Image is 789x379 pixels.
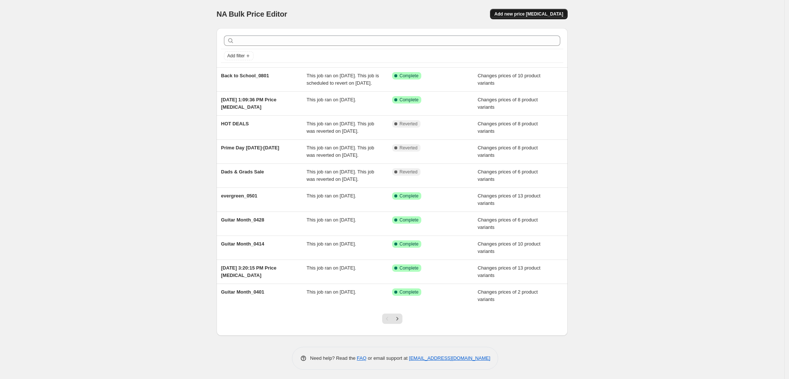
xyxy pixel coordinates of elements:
[478,241,541,254] span: Changes prices of 10 product variants
[310,355,357,361] span: Need help? Read the
[217,10,287,18] span: NA Bulk Price Editor
[307,289,356,295] span: This job ran on [DATE].
[221,289,264,295] span: Guitar Month_0401
[399,241,418,247] span: Complete
[409,355,490,361] a: [EMAIL_ADDRESS][DOMAIN_NAME]
[221,145,279,150] span: Prime Day [DATE]-[DATE]
[221,241,264,247] span: Guitar Month_0414
[399,169,418,175] span: Reverted
[307,169,374,182] span: This job ran on [DATE]. This job was reverted on [DATE].
[392,314,402,324] button: Next
[478,121,538,134] span: Changes prices of 8 product variants
[221,121,249,126] span: HOT DEALS
[221,193,257,199] span: evergreen_0501
[399,265,418,271] span: Complete
[399,217,418,223] span: Complete
[382,314,402,324] nav: Pagination
[478,289,538,302] span: Changes prices of 2 product variants
[478,73,541,86] span: Changes prices of 10 product variants
[307,145,374,158] span: This job ran on [DATE]. This job was reverted on [DATE].
[478,97,538,110] span: Changes prices of 8 product variants
[307,73,379,86] span: This job ran on [DATE]. This job is scheduled to revert on [DATE].
[399,193,418,199] span: Complete
[307,121,374,134] span: This job ran on [DATE]. This job was reverted on [DATE].
[307,217,356,223] span: This job ran on [DATE].
[221,217,264,223] span: Guitar Month_0428
[221,97,276,110] span: [DATE] 1:09:36 PM Price [MEDICAL_DATA]
[307,241,356,247] span: This job ran on [DATE].
[478,193,541,206] span: Changes prices of 13 product variants
[478,217,538,230] span: Changes prices of 6 product variants
[399,73,418,79] span: Complete
[227,53,245,59] span: Add filter
[307,193,356,199] span: This job ran on [DATE].
[221,73,269,78] span: Back to School_0801
[399,289,418,295] span: Complete
[478,169,538,182] span: Changes prices of 6 product variants
[367,355,409,361] span: or email support at
[399,145,418,151] span: Reverted
[494,11,563,17] span: Add new price [MEDICAL_DATA]
[478,145,538,158] span: Changes prices of 8 product variants
[399,97,418,103] span: Complete
[357,355,367,361] a: FAQ
[307,265,356,271] span: This job ran on [DATE].
[478,265,541,278] span: Changes prices of 13 product variants
[221,265,276,278] span: [DATE] 3:20:15 PM Price [MEDICAL_DATA]
[221,169,264,175] span: Dads & Grads Sale
[490,9,568,19] button: Add new price [MEDICAL_DATA]
[399,121,418,127] span: Reverted
[224,51,254,60] button: Add filter
[307,97,356,102] span: This job ran on [DATE].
